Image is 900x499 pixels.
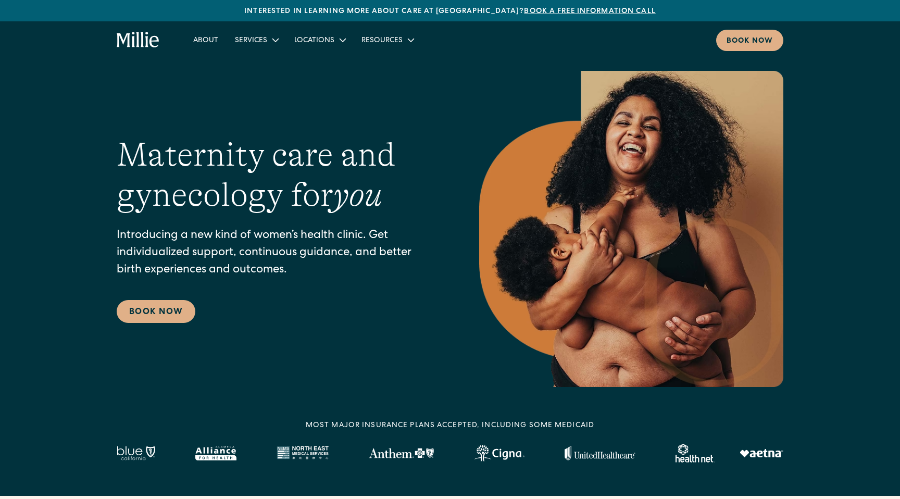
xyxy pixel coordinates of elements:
div: Locations [294,35,334,46]
div: Resources [361,35,403,46]
img: Healthnet logo [676,444,715,463]
div: Book now [727,36,773,47]
div: MOST MAJOR INSURANCE PLANS ACCEPTED, INCLUDING some MEDICAID [306,420,594,431]
a: About [185,31,227,48]
a: home [117,32,160,48]
img: North East Medical Services logo [277,446,329,460]
img: Anthem Logo [369,448,434,458]
div: Services [227,31,286,48]
em: you [333,176,382,214]
p: Introducing a new kind of women’s health clinic. Get individualized support, continuous guidance,... [117,228,438,279]
h1: Maternity care and gynecology for [117,135,438,215]
img: Alameda Alliance logo [195,446,236,460]
a: Book a free information call [524,8,655,15]
img: Cigna logo [474,445,524,461]
img: Blue California logo [117,446,155,460]
a: Book Now [117,300,195,323]
a: Book now [716,30,783,51]
div: Resources [353,31,421,48]
img: United Healthcare logo [565,446,635,460]
div: Locations [286,31,353,48]
div: Services [235,35,267,46]
img: Aetna logo [740,449,783,457]
img: Smiling mother with her baby in arms, celebrating body positivity and the nurturing bond of postp... [479,71,783,387]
